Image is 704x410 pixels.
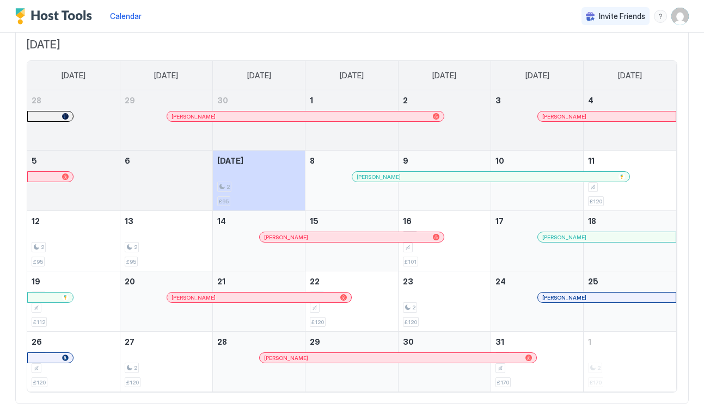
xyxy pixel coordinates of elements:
[542,234,586,241] span: [PERSON_NAME]
[584,151,676,171] a: October 11, 2025
[264,234,439,241] div: [PERSON_NAME]
[213,151,305,211] td: October 7, 2025
[305,332,397,352] a: October 29, 2025
[226,183,230,190] span: 2
[542,113,671,120] div: [PERSON_NAME]
[491,90,583,151] td: October 3, 2025
[126,379,139,386] span: £120
[62,71,85,80] span: [DATE]
[125,216,133,226] span: 13
[213,211,305,231] a: October 14, 2025
[217,96,228,105] span: 30
[305,90,398,151] td: October 1, 2025
[398,332,491,392] td: October 30, 2025
[357,173,625,181] div: [PERSON_NAME]
[120,332,212,392] td: October 27, 2025
[607,61,653,90] a: Saturday
[311,319,324,326] span: £120
[172,294,216,301] span: [PERSON_NAME]
[671,8,689,25] div: User profile
[398,151,491,211] td: October 9, 2025
[305,332,398,392] td: October 29, 2025
[491,271,583,332] td: October 24, 2025
[32,337,42,346] span: 26
[542,294,586,301] span: [PERSON_NAME]
[305,211,398,271] td: October 15, 2025
[120,211,212,271] td: October 13, 2025
[27,151,120,171] a: October 5, 2025
[584,271,676,332] td: October 25, 2025
[27,211,120,271] td: October 12, 2025
[213,271,305,291] a: October 21, 2025
[219,198,229,205] span: £95
[125,156,130,165] span: 6
[305,271,397,291] a: October 22, 2025
[588,156,595,165] span: 11
[213,90,305,110] a: September 30, 2025
[329,61,375,90] a: Wednesday
[32,277,40,286] span: 19
[27,38,677,52] span: [DATE]
[403,96,408,105] span: 2
[405,319,417,326] span: £120
[654,10,667,23] div: menu
[584,211,676,231] a: October 18, 2025
[213,211,305,271] td: October 14, 2025
[217,216,226,226] span: 14
[27,271,120,332] td: October 19, 2025
[590,198,602,205] span: £120
[143,61,189,90] a: Monday
[310,216,319,226] span: 15
[125,337,134,346] span: 27
[495,337,504,346] span: 31
[264,355,532,362] div: [PERSON_NAME]
[412,304,415,311] span: 2
[120,211,212,231] a: October 13, 2025
[134,244,137,251] span: 2
[213,90,305,151] td: September 30, 2025
[310,96,313,105] span: 1
[491,332,583,352] a: October 31, 2025
[236,61,282,90] a: Tuesday
[120,151,212,171] a: October 6, 2025
[213,151,305,171] a: October 7, 2025
[491,151,583,211] td: October 10, 2025
[125,277,135,286] span: 20
[525,71,549,80] span: [DATE]
[399,151,491,171] a: October 9, 2025
[432,71,456,80] span: [DATE]
[588,277,598,286] span: 25
[398,211,491,271] td: October 16, 2025
[15,8,97,24] a: Host Tools Logo
[403,156,408,165] span: 9
[33,379,46,386] span: £120
[217,277,225,286] span: 21
[584,211,676,271] td: October 18, 2025
[32,96,41,105] span: 28
[310,156,315,165] span: 8
[305,90,397,110] a: October 1, 2025
[491,211,583,271] td: October 17, 2025
[120,332,212,352] a: October 27, 2025
[120,151,212,211] td: October 6, 2025
[421,61,467,90] a: Thursday
[110,10,142,22] a: Calendar
[584,271,676,291] a: October 25, 2025
[340,71,364,80] span: [DATE]
[584,332,676,352] a: November 1, 2025
[399,211,491,231] a: October 16, 2025
[125,96,135,105] span: 29
[217,337,227,346] span: 28
[27,211,120,231] a: October 12, 2025
[599,11,645,21] span: Invite Friends
[398,271,491,332] td: October 23, 2025
[154,71,178,80] span: [DATE]
[405,258,417,265] span: £101
[126,258,136,265] span: £95
[399,90,491,110] a: October 2, 2025
[495,96,501,105] span: 3
[51,61,96,90] a: Sunday
[134,364,137,371] span: 2
[588,337,591,346] span: 1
